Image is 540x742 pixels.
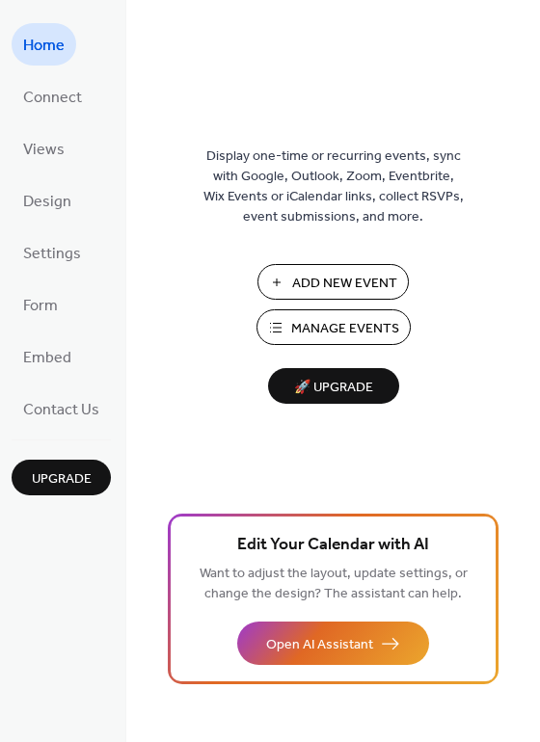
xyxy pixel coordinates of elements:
span: Form [23,291,58,322]
span: Contact Us [23,395,99,426]
button: Open AI Assistant [237,622,429,665]
button: Upgrade [12,460,111,495]
button: 🚀 Upgrade [268,368,399,404]
a: Home [12,23,76,66]
span: Display one-time or recurring events, sync with Google, Outlook, Zoom, Eventbrite, Wix Events or ... [203,146,464,227]
a: Settings [12,231,93,274]
span: Connect [23,83,82,114]
a: Views [12,127,76,170]
button: Add New Event [257,264,409,300]
span: Views [23,135,65,166]
span: Edit Your Calendar with AI [237,532,429,559]
span: Design [23,187,71,218]
span: Open AI Assistant [266,635,373,655]
span: Want to adjust the layout, update settings, or change the design? The assistant can help. [200,561,468,607]
span: Home [23,31,65,62]
span: Settings [23,239,81,270]
a: Embed [12,335,83,378]
span: 🚀 Upgrade [280,375,388,401]
button: Manage Events [256,309,411,345]
span: Embed [23,343,71,374]
span: Upgrade [32,469,92,490]
span: Add New Event [292,274,397,294]
a: Connect [12,75,94,118]
a: Design [12,179,83,222]
span: Manage Events [291,319,399,339]
a: Form [12,283,69,326]
a: Contact Us [12,387,111,430]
